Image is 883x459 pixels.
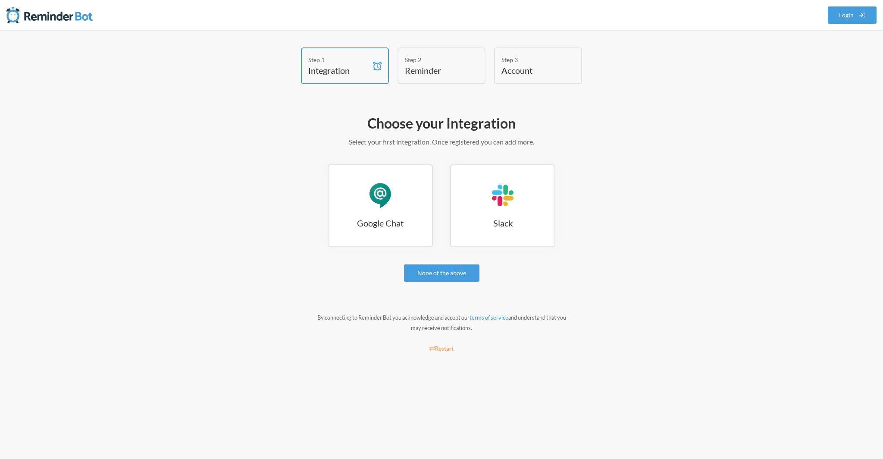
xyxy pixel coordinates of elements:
[470,314,508,321] a: terms of service
[405,64,465,76] h4: Reminder
[405,55,465,64] div: Step 2
[404,264,479,282] a: None of the above
[451,217,554,229] h3: Slack
[429,345,454,352] small: Restart
[191,114,692,132] h2: Choose your Integration
[191,137,692,147] p: Select your first integration. Once registered you can add more.
[329,217,432,229] h3: Google Chat
[317,314,566,331] small: By connecting to Reminder Bot you acknowledge and accept our and understand that you may receive ...
[501,55,562,64] div: Step 3
[308,55,369,64] div: Step 1
[6,6,93,24] img: Reminder Bot
[308,64,369,76] h4: Integration
[828,6,877,24] a: Login
[501,64,562,76] h4: Account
